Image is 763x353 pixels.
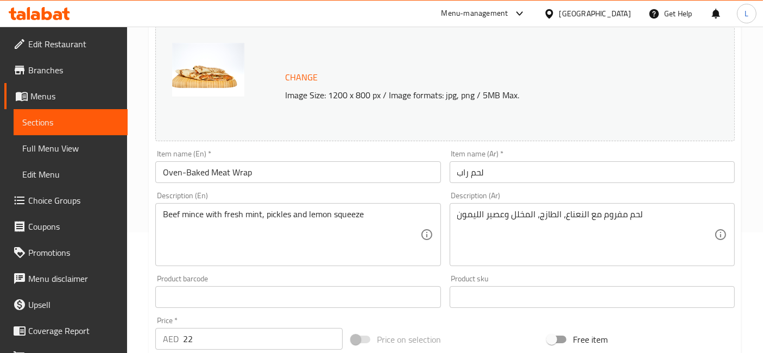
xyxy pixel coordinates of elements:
[183,328,343,350] input: Please enter price
[4,213,128,239] a: Coupons
[281,89,690,102] p: Image Size: 1200 x 800 px / Image formats: jpg, png / 5MB Max.
[28,272,119,285] span: Menu disclaimer
[22,116,119,129] span: Sections
[28,64,119,77] span: Branches
[163,209,420,261] textarea: Beef mince with fresh mint, pickles and lemon squeeze
[573,333,608,346] span: Free item
[281,66,322,89] button: Change
[457,209,714,261] textarea: لحم مفروم مع النعناع، الطازج، المخلل وعصير الليمون
[559,8,631,20] div: [GEOGRAPHIC_DATA]
[4,57,128,83] a: Branches
[14,109,128,135] a: Sections
[28,194,119,207] span: Choice Groups
[4,83,128,109] a: Menus
[22,168,119,181] span: Edit Menu
[28,324,119,337] span: Coverage Report
[4,318,128,344] a: Coverage Report
[745,8,748,20] span: L
[450,286,735,308] input: Please enter product sku
[4,187,128,213] a: Choice Groups
[377,333,441,346] span: Price on selection
[4,31,128,57] a: Edit Restaurant
[28,37,119,51] span: Edit Restaurant
[4,292,128,318] a: Upsell
[450,161,735,183] input: Enter name Ar
[22,142,119,155] span: Full Menu View
[285,70,318,85] span: Change
[28,298,119,311] span: Upsell
[28,246,119,259] span: Promotions
[28,220,119,233] span: Coupons
[442,7,508,20] div: Menu-management
[30,90,119,103] span: Menus
[163,332,179,345] p: AED
[155,286,440,308] input: Please enter product barcode
[4,266,128,292] a: Menu disclaimer
[4,239,128,266] a: Promotions
[14,135,128,161] a: Full Menu View
[155,161,440,183] input: Enter name En
[14,161,128,187] a: Edit Menu
[172,43,244,97] img: mmw_638905341049289519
